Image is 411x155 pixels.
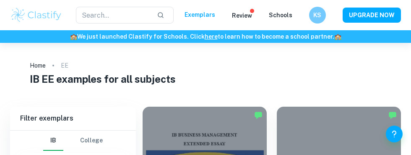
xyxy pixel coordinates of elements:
button: Help and Feedback [386,126,403,142]
p: Review [232,11,252,20]
p: EE [61,61,68,70]
span: 🏫 [334,33,341,40]
div: Filter type choice [43,131,103,151]
img: Clastify logo [10,7,62,24]
img: Marked [254,111,263,119]
h6: KS [312,11,322,20]
h6: We just launched Clastify for Schools. Click to learn how to become a school partner. [2,32,409,41]
h6: Filter exemplars [10,107,136,130]
span: 🏫 [70,33,77,40]
button: UPGRADE NOW [343,8,401,23]
img: Marked [388,111,397,119]
p: Exemplars [185,10,215,19]
button: IB [43,131,63,151]
a: Home [30,60,46,71]
a: Schools [269,12,292,18]
h1: IB EE examples for all subjects [30,71,382,87]
a: here [205,33,218,40]
button: KS [309,7,326,24]
input: Search... [76,7,150,24]
button: College [80,131,103,151]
